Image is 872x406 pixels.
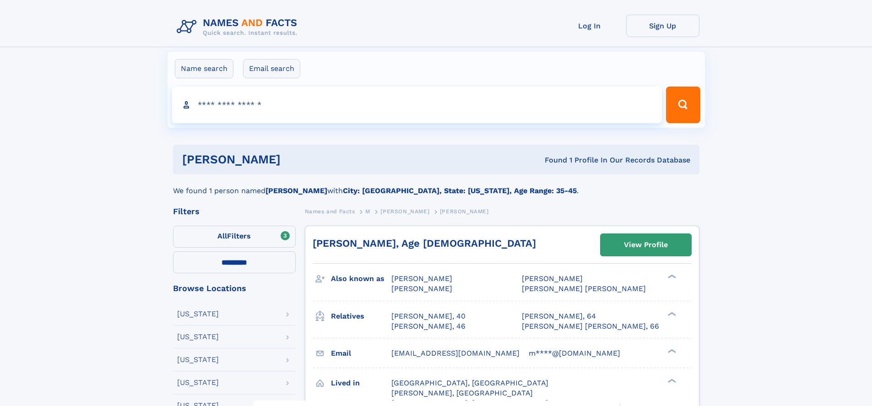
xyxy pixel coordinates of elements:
[331,375,391,391] h3: Lived in
[666,348,677,354] div: ❯
[173,174,699,196] div: We found 1 person named with .
[380,208,429,215] span: [PERSON_NAME]
[666,274,677,280] div: ❯
[331,346,391,361] h3: Email
[305,206,355,217] a: Names and Facts
[313,238,536,249] a: [PERSON_NAME], Age [DEMOGRAPHIC_DATA]
[553,15,626,37] a: Log In
[522,321,659,331] a: [PERSON_NAME] [PERSON_NAME], 66
[331,271,391,287] h3: Also known as
[522,311,596,321] a: [PERSON_NAME], 64
[173,207,296,216] div: Filters
[412,155,690,165] div: Found 1 Profile In Our Records Database
[601,234,691,256] a: View Profile
[391,379,548,387] span: [GEOGRAPHIC_DATA], [GEOGRAPHIC_DATA]
[331,309,391,324] h3: Relatives
[243,59,300,78] label: Email search
[182,154,413,165] h1: [PERSON_NAME]
[177,333,219,341] div: [US_STATE]
[522,274,583,283] span: [PERSON_NAME]
[391,349,520,357] span: [EMAIL_ADDRESS][DOMAIN_NAME]
[391,321,466,331] a: [PERSON_NAME], 46
[173,226,296,248] label: Filters
[624,234,668,255] div: View Profile
[177,310,219,318] div: [US_STATE]
[391,311,466,321] a: [PERSON_NAME], 40
[522,284,646,293] span: [PERSON_NAME] [PERSON_NAME]
[666,87,700,123] button: Search Button
[380,206,429,217] a: [PERSON_NAME]
[666,378,677,384] div: ❯
[365,208,370,215] span: M
[626,15,699,37] a: Sign Up
[177,356,219,363] div: [US_STATE]
[391,389,533,397] span: [PERSON_NAME], [GEOGRAPHIC_DATA]
[265,186,327,195] b: [PERSON_NAME]
[666,311,677,317] div: ❯
[175,59,233,78] label: Name search
[173,15,305,39] img: Logo Names and Facts
[391,274,452,283] span: [PERSON_NAME]
[440,208,489,215] span: [PERSON_NAME]
[365,206,370,217] a: M
[217,232,227,240] span: All
[391,284,452,293] span: [PERSON_NAME]
[343,186,577,195] b: City: [GEOGRAPHIC_DATA], State: [US_STATE], Age Range: 35-45
[173,284,296,292] div: Browse Locations
[172,87,662,123] input: search input
[177,379,219,386] div: [US_STATE]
